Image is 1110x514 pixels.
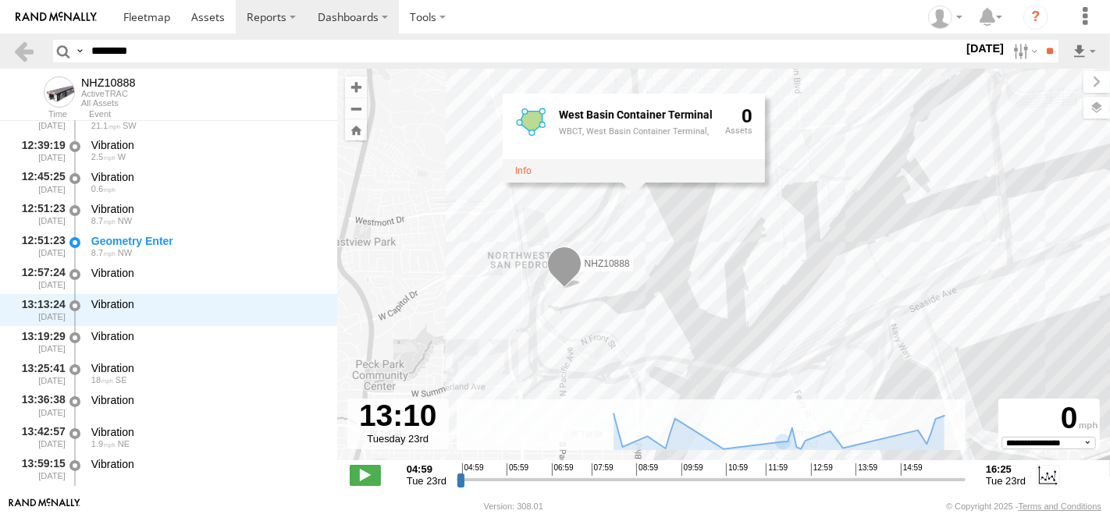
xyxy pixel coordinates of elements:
[923,5,968,29] div: Zulema McIntosch
[91,138,322,152] div: Vibration
[507,463,528,476] span: 05:59
[91,297,322,311] div: Vibration
[1019,502,1101,511] a: Terms and Conditions
[91,393,322,407] div: Vibration
[856,463,877,476] span: 13:59
[963,40,1007,57] label: [DATE]
[12,200,67,229] div: 12:51:23 [DATE]
[12,264,67,292] div: 12:57:24 [DATE]
[811,463,833,476] span: 12:59
[901,463,923,476] span: 14:59
[118,439,130,448] span: Heading: 62
[592,463,614,476] span: 07:59
[484,502,543,511] div: Version: 308.01
[407,475,446,487] span: Tue 23rd Sep 2025
[118,152,126,161] span: Heading: 292
[91,234,322,248] div: Geometry Enter
[407,463,446,475] strong: 04:59
[91,248,116,257] span: 8.7
[73,40,86,62] label: Search Query
[681,463,703,476] span: 09:59
[118,216,132,225] span: Heading: 332
[12,40,35,62] a: Back to previous Page
[725,106,752,156] div: 0
[986,463,1026,475] strong: 16:25
[552,463,574,476] span: 06:59
[12,423,67,452] div: 13:42:57 [DATE]
[12,111,67,119] div: Time
[515,165,532,176] a: View fence details
[12,136,67,165] div: 12:39:19 [DATE]
[1023,5,1048,30] i: ?
[91,375,113,385] span: 18
[91,152,116,161] span: 2.5
[12,232,67,261] div: 12:51:23 [DATE]
[462,463,484,476] span: 04:59
[12,168,67,197] div: 12:45:25 [DATE]
[1071,40,1098,62] label: Export results as...
[89,111,337,119] div: Event
[946,502,1101,511] div: © Copyright 2025 -
[91,457,322,471] div: Vibration
[726,463,748,476] span: 10:59
[12,455,67,484] div: 13:59:15 [DATE]
[585,258,630,269] span: NHZ10888
[123,121,137,130] span: Heading: 205
[1007,40,1041,62] label: Search Filter Options
[986,475,1026,487] span: Tue 23rd Sep 2025
[1001,401,1098,437] div: 0
[91,266,322,280] div: Vibration
[345,97,367,119] button: Zoom out
[12,391,67,420] div: 13:36:38 [DATE]
[81,89,136,98] div: ActiveTRAC
[91,329,322,343] div: Vibration
[91,170,322,184] div: Vibration
[16,12,97,23] img: rand-logo.svg
[81,98,136,108] div: All Assets
[91,361,322,375] div: Vibration
[12,328,67,356] div: 13:19:29 [DATE]
[12,359,67,388] div: 13:25:41 [DATE]
[91,202,322,216] div: Vibration
[118,248,132,257] span: Heading: 332
[636,463,658,476] span: 08:59
[91,425,322,439] div: Vibration
[350,465,381,485] label: Play/Stop
[9,498,80,514] a: Visit our Website
[345,119,367,140] button: Zoom Home
[91,121,120,130] span: 21.1
[91,439,116,448] span: 1.9
[559,109,713,121] div: Fence Name - West Basin Container Terminal
[345,76,367,97] button: Zoom in
[559,127,713,136] div: WBCT, West Basin Container Terminal,
[766,463,788,476] span: 11:59
[81,76,136,89] div: NHZ10888 - View Asset History
[116,375,127,385] span: Heading: 143
[91,184,116,193] span: 0.6
[12,296,67,324] div: 13:13:24 [DATE]
[91,216,116,225] span: 8.7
